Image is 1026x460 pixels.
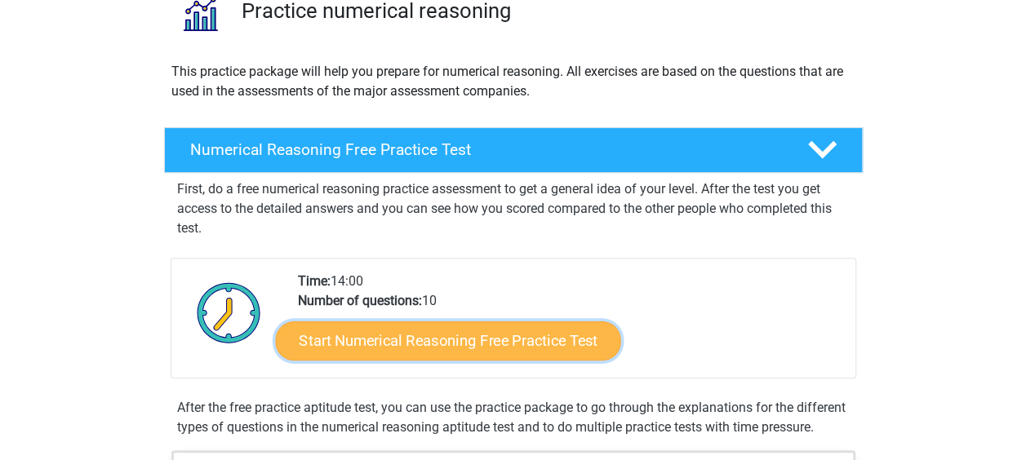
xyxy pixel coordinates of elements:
[190,140,781,159] h4: Numerical Reasoning Free Practice Test
[188,272,270,353] img: Clock
[171,62,855,101] p: This practice package will help you prepare for numerical reasoning. All exercises are based on t...
[171,398,856,437] div: After the free practice aptitude test, you can use the practice package to go through the explana...
[275,321,620,360] a: Start Numerical Reasoning Free Practice Test
[298,273,331,289] b: Time:
[298,293,422,308] b: Number of questions:
[177,179,850,238] p: First, do a free numerical reasoning practice assessment to get a general idea of your level. Aft...
[286,272,855,378] div: 14:00 10
[158,127,869,173] a: Numerical Reasoning Free Practice Test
